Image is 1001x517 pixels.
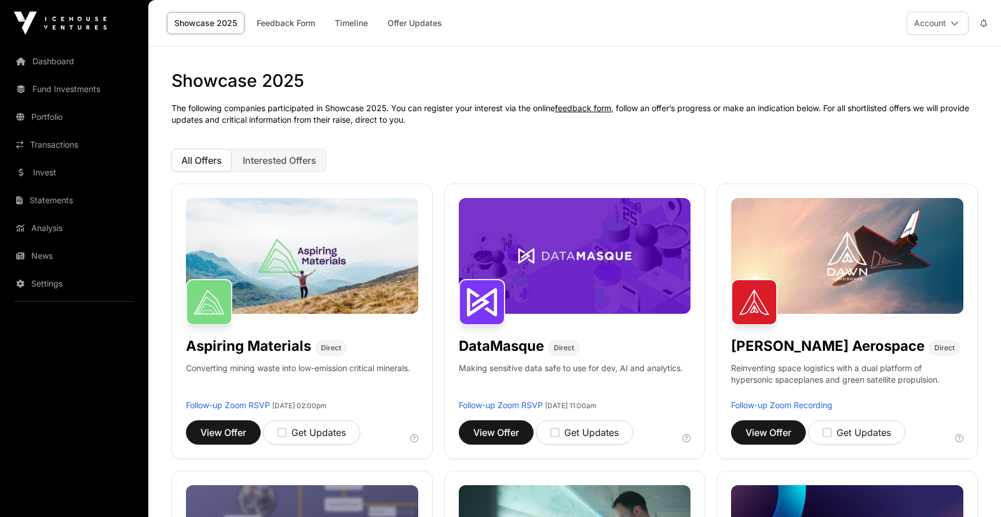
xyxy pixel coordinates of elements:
span: View Offer [746,426,791,439]
img: Aspiring Materials [186,279,232,325]
p: Making sensitive data safe to use for dev, AI and analytics. [459,362,683,399]
img: Dawn-Banner.jpg [731,198,963,314]
button: View Offer [731,420,806,445]
button: Interested Offers [233,149,326,172]
button: Get Updates [263,420,360,445]
img: Dawn Aerospace [731,279,777,325]
h1: DataMasque [459,337,544,355]
span: Direct [554,343,574,353]
button: All Offers [171,149,232,172]
span: Direct [934,343,955,353]
a: Fund Investments [9,76,139,102]
a: Timeline [327,12,375,34]
span: [DATE] 11:00am [545,401,597,410]
span: Interested Offers [243,155,316,166]
a: Showcase 2025 [167,12,244,34]
a: Follow-up Zoom RSVP [459,400,543,410]
a: Offer Updates [380,12,450,34]
span: View Offer [200,426,246,439]
span: Direct [321,343,341,353]
a: Statements [9,188,139,213]
iframe: Chat Widget [943,461,1001,517]
h1: Showcase 2025 [171,70,978,91]
a: Invest [9,160,139,185]
h1: Aspiring Materials [186,337,311,355]
a: News [9,243,139,269]
div: Get Updates [823,426,891,439]
img: Icehouse Ventures Logo [14,12,107,35]
a: Transactions [9,132,139,157]
a: Follow-up Zoom RSVP [186,400,270,410]
button: View Offer [186,420,261,445]
button: Get Updates [808,420,905,445]
h1: [PERSON_NAME] Aerospace [731,337,925,355]
img: Aspiring-Banner.jpg [186,198,418,314]
p: The following companies participated in Showcase 2025. You can register your interest via the onl... [171,102,978,126]
img: DataMasque [459,279,505,325]
a: Follow-up Zoom Recording [731,400,832,410]
a: Portfolio [9,104,139,130]
a: Feedback Form [249,12,323,34]
img: DataMasque-Banner.jpg [459,198,691,314]
a: Analysis [9,215,139,241]
a: Dashboard [9,49,139,74]
a: feedback form [555,103,611,113]
button: View Offer [459,420,534,445]
div: Get Updates [277,426,346,439]
button: Account [907,12,969,35]
p: Converting mining waste into low-emission critical minerals. [186,362,410,399]
span: All Offers [181,155,222,166]
button: Get Updates [536,420,633,445]
a: Settings [9,271,139,296]
div: Get Updates [550,426,619,439]
p: Reinventing space logistics with a dual platform of hypersonic spaceplanes and green satellite pr... [731,362,963,399]
span: View Offer [473,426,519,439]
span: [DATE] 02:00pm [272,401,327,410]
